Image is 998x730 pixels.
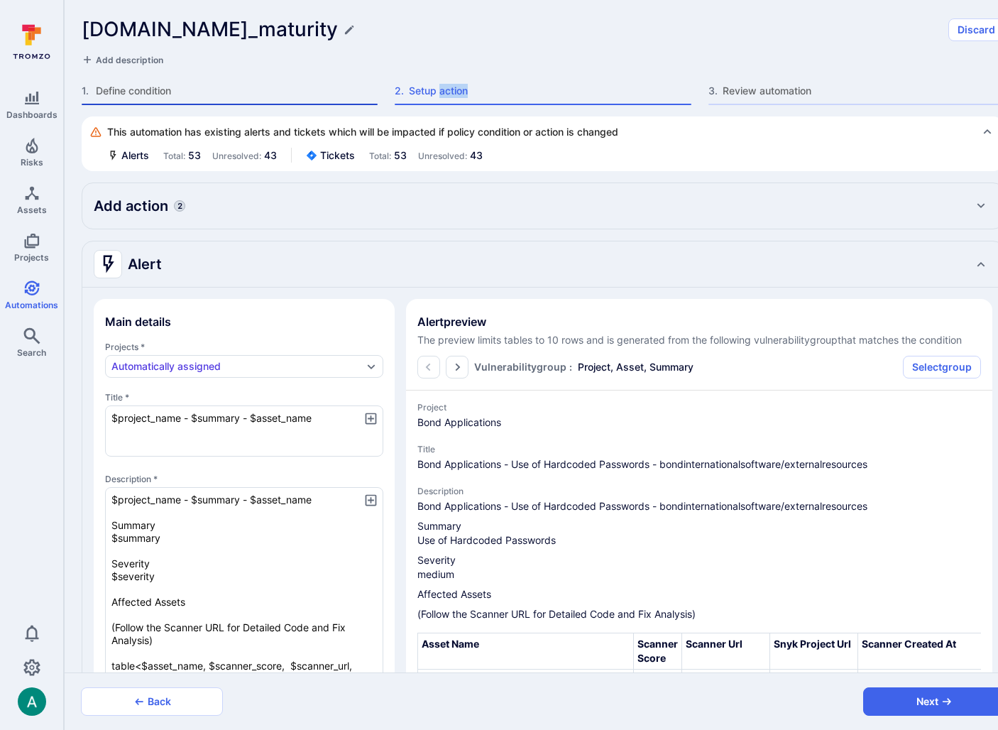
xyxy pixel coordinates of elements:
[105,487,383,692] textarea: $project_name - $summary - $asset_name Summary $summary Severity $severity Affected Assets (Follo...
[14,252,49,263] span: Projects
[417,587,981,601] p: Affected Assets
[121,148,149,163] span: Alerts
[446,356,468,378] button: Go to the next page
[417,356,440,378] button: Go to the previous page
[344,24,355,36] button: Edit title
[417,499,981,513] p: Bond Applications - Use of Hardcoded Passwords - bondinternationalsoftware/externalresources
[470,149,483,161] span: 43
[417,315,981,329] h2: Alert preview
[682,633,770,670] th: Scanner Url
[417,415,981,430] span: alert project
[858,633,982,670] th: Scanner Created At
[90,125,993,139] div: This automation has existing alerts and tickets which will be impacted if policy condition or act...
[903,356,981,378] button: Selectgroup
[578,360,693,374] span: Project, Asset, Summary
[81,687,223,716] button: Back
[96,84,378,98] span: Define condition
[417,486,981,496] span: Description
[417,607,981,621] p: (Follow the Scanner URL for Detailed Code and Fix Analysis)
[17,205,47,215] span: Assets
[418,633,634,670] th: Asset Name
[111,361,221,372] div: Automatically assigned
[708,84,720,98] span: 3 .
[107,125,618,139] span: This automation has existing alerts and tickets which will be impacted if policy condition or act...
[366,361,377,372] button: Expand dropdown
[96,55,163,65] span: Add description
[188,149,201,161] span: 53
[82,18,338,41] h1: [DOMAIN_NAME]_maturity
[105,342,383,378] div: Projects * toggle
[21,157,43,168] span: Risks
[264,149,277,161] span: 43
[417,333,981,347] span: The preview limits tables to 10 rows and is generated from the following vulnerability group that...
[417,402,981,413] span: Project
[82,84,93,98] span: 1 .
[569,360,572,374] span: :
[174,200,185,212] span: Actions counter
[417,553,981,582] p: Severity medium
[369,151,391,161] span: Total:
[320,148,355,163] span: Tickets
[105,315,171,329] h2: Main details
[409,84,691,98] span: Setup action
[770,633,858,670] th: Snyk Project Url
[417,457,981,472] span: alert title
[17,347,46,358] span: Search
[105,405,383,457] textarea: $project_name - $summary - $asset_name
[5,300,58,310] span: Automations
[395,84,406,98] span: 2 .
[105,392,383,403] label: Title *
[418,151,467,161] span: Unresolved:
[394,149,407,161] span: 53
[212,151,261,161] span: Unresolved:
[94,250,162,278] h2: Alert action settings
[474,360,566,374] span: Vulnerability group
[858,670,982,706] td: [DATE] 13:59:29.242000+00:00
[417,519,981,547] p: Summary Use of Hardcoded Passwords
[105,474,383,484] label: Description *
[82,53,163,67] button: Add description
[18,687,46,716] img: ACg8ocLSa5mPYBaXNx3eFu_EmspyJX0laNWN7cXOFirfQ7srZveEpg=s96-c
[634,670,682,706] td: 501.0
[94,196,168,216] h2: Add action
[111,361,363,372] button: Automatically assigned
[105,342,383,352] span: Projects *
[417,444,981,454] span: Title
[418,670,634,706] td: bondinternationalsoftware/externalresources
[634,633,682,670] th: Scanner Score
[6,109,57,120] span: Dashboards
[163,151,185,161] span: Total:
[18,687,46,716] div: Arjan Dehar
